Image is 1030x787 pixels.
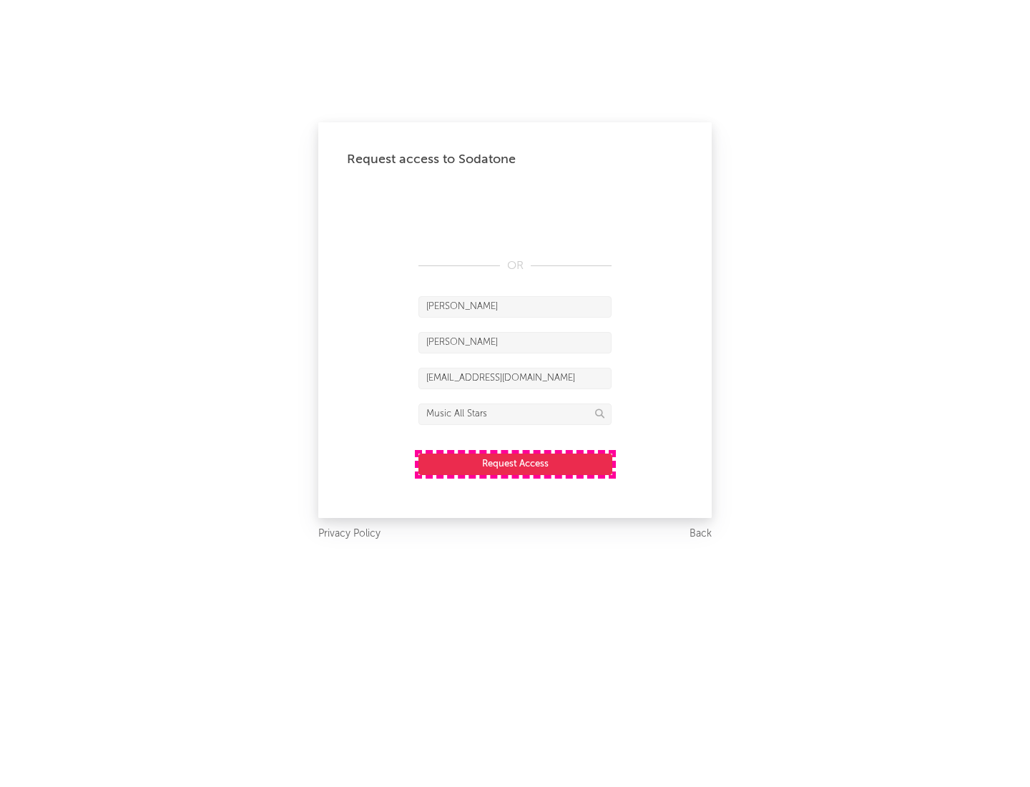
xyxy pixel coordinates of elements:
div: Request access to Sodatone [347,151,683,168]
button: Request Access [418,454,612,475]
input: Division [418,404,612,425]
input: Email [418,368,612,389]
input: First Name [418,296,612,318]
a: Privacy Policy [318,525,381,543]
input: Last Name [418,332,612,353]
div: OR [418,258,612,275]
a: Back [690,525,712,543]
